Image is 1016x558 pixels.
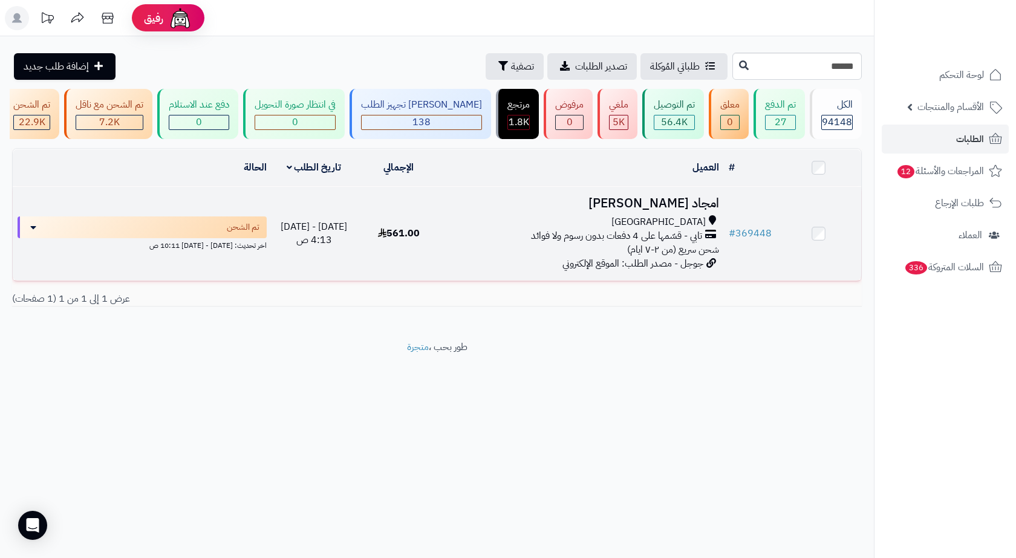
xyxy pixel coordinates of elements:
img: logo-2.png [934,30,1005,55]
div: [PERSON_NAME] تجهيز الطلب [361,98,482,112]
div: ملغي [609,98,628,112]
div: 1804 [508,115,529,129]
div: 22903 [14,115,50,129]
span: لوحة التحكم [939,67,984,83]
div: 0 [556,115,583,129]
a: طلبات الإرجاع [882,189,1009,218]
span: 22.9K [19,115,45,129]
div: عرض 1 إلى 1 من 1 (1 صفحات) [3,292,437,306]
a: في انتظار صورة التحويل 0 [241,89,347,139]
span: تم الشحن [227,221,259,233]
img: ai-face.png [168,6,192,30]
div: 7223 [76,115,143,129]
span: # [729,226,735,241]
div: تم التوصيل [654,98,695,112]
span: جوجل - مصدر الطلب: الموقع الإلكتروني [562,256,703,271]
div: 0 [255,115,335,129]
span: 27 [775,115,787,129]
a: دفع عند الاستلام 0 [155,89,241,139]
span: 336 [905,261,928,274]
span: الأقسام والمنتجات [917,99,984,115]
div: 27 [766,115,795,129]
span: شحن سريع (من ٢-٧ ايام) [627,242,719,257]
span: تابي - قسّمها على 4 دفعات بدون رسوم ولا فوائد [531,229,702,243]
a: تصدير الطلبات [547,53,637,80]
a: [PERSON_NAME] تجهيز الطلب 138 [347,89,493,139]
div: في انتظار صورة التحويل [255,98,336,112]
span: 56.4K [661,115,688,129]
span: طلباتي المُوكلة [650,59,700,74]
div: الكل [821,98,853,112]
a: معلق 0 [706,89,751,139]
a: الإجمالي [383,160,414,175]
div: تم الدفع [765,98,796,112]
span: الطلبات [956,131,984,148]
a: #369448 [729,226,772,241]
span: تصفية [511,59,534,74]
span: [GEOGRAPHIC_DATA] [611,215,706,229]
a: مرتجع 1.8K [493,89,541,139]
span: [DATE] - [DATE] 4:13 ص [281,219,347,248]
span: السلات المتروكة [904,259,984,276]
a: تم التوصيل 56.4K [640,89,706,139]
div: تم الشحن مع ناقل [76,98,143,112]
span: 5K [613,115,625,129]
div: 56439 [654,115,694,129]
span: 0 [196,115,202,129]
a: الحالة [244,160,267,175]
div: مرفوض [555,98,584,112]
span: تصدير الطلبات [575,59,627,74]
span: 1.8K [509,115,529,129]
span: 138 [412,115,431,129]
div: اخر تحديث: [DATE] - [DATE] 10:11 ص [18,238,267,251]
div: تم الشحن [13,98,50,112]
span: طلبات الإرجاع [935,195,984,212]
span: 7.2K [99,115,120,129]
div: مرتجع [507,98,530,112]
span: 0 [567,115,573,129]
span: المراجعات والأسئلة [896,163,984,180]
a: المراجعات والأسئلة12 [882,157,1009,186]
div: Open Intercom Messenger [18,511,47,540]
a: تم الدفع 27 [751,89,807,139]
div: 0 [721,115,739,129]
span: 12 [897,165,914,178]
a: ملغي 5K [595,89,640,139]
span: إضافة طلب جديد [24,59,89,74]
span: 0 [727,115,733,129]
div: 138 [362,115,481,129]
a: لوحة التحكم [882,60,1009,89]
div: معلق [720,98,740,112]
button: تصفية [486,53,544,80]
span: 0 [292,115,298,129]
span: العملاء [959,227,982,244]
span: 94148 [822,115,852,129]
div: 4954 [610,115,628,129]
a: العميل [692,160,719,175]
h3: امجاد [PERSON_NAME] [446,196,719,210]
a: الكل94148 [807,89,864,139]
span: 561.00 [378,226,420,241]
a: السلات المتروكة336 [882,253,1009,282]
div: 0 [169,115,229,129]
a: تم الشحن مع ناقل 7.2K [62,89,155,139]
a: تحديثات المنصة [32,6,62,33]
a: مرفوض 0 [541,89,595,139]
a: # [729,160,735,175]
span: رفيق [144,11,163,25]
a: طلباتي المُوكلة [640,53,728,80]
a: إضافة طلب جديد [14,53,116,80]
a: العملاء [882,221,1009,250]
a: متجرة [407,340,429,354]
a: الطلبات [882,125,1009,154]
a: تاريخ الطلب [287,160,342,175]
div: دفع عند الاستلام [169,98,229,112]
